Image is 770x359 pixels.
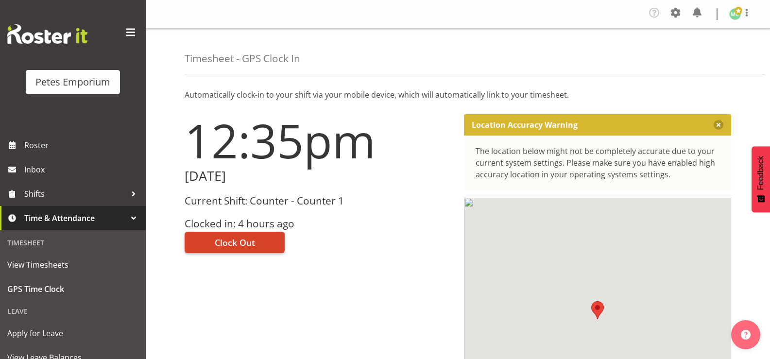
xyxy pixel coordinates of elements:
div: Petes Emporium [35,75,110,89]
span: Feedback [756,156,765,190]
button: Close message [714,120,723,130]
p: Automatically clock-in to your shift via your mobile device, which will automatically link to you... [185,89,731,101]
a: GPS Time Clock [2,277,143,301]
span: Roster [24,138,141,153]
button: Feedback - Show survey [752,146,770,212]
span: Time & Attendance [24,211,126,225]
img: help-xxl-2.png [741,330,751,340]
h1: 12:35pm [185,114,452,167]
div: The location below might not be completely accurate due to your current system settings. Please m... [476,145,720,180]
span: View Timesheets [7,257,138,272]
h2: [DATE] [185,169,452,184]
span: Apply for Leave [7,326,138,341]
button: Clock Out [185,232,285,253]
span: Inbox [24,162,141,177]
a: View Timesheets [2,253,143,277]
span: Shifts [24,187,126,201]
span: GPS Time Clock [7,282,138,296]
span: Clock Out [215,236,255,249]
img: Rosterit website logo [7,24,87,44]
h3: Clocked in: 4 hours ago [185,218,452,229]
p: Location Accuracy Warning [472,120,578,130]
div: Timesheet [2,233,143,253]
img: melissa-cowen2635.jpg [729,8,741,20]
a: Apply for Leave [2,321,143,345]
h4: Timesheet - GPS Clock In [185,53,300,64]
h3: Current Shift: Counter - Counter 1 [185,195,452,206]
div: Leave [2,301,143,321]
